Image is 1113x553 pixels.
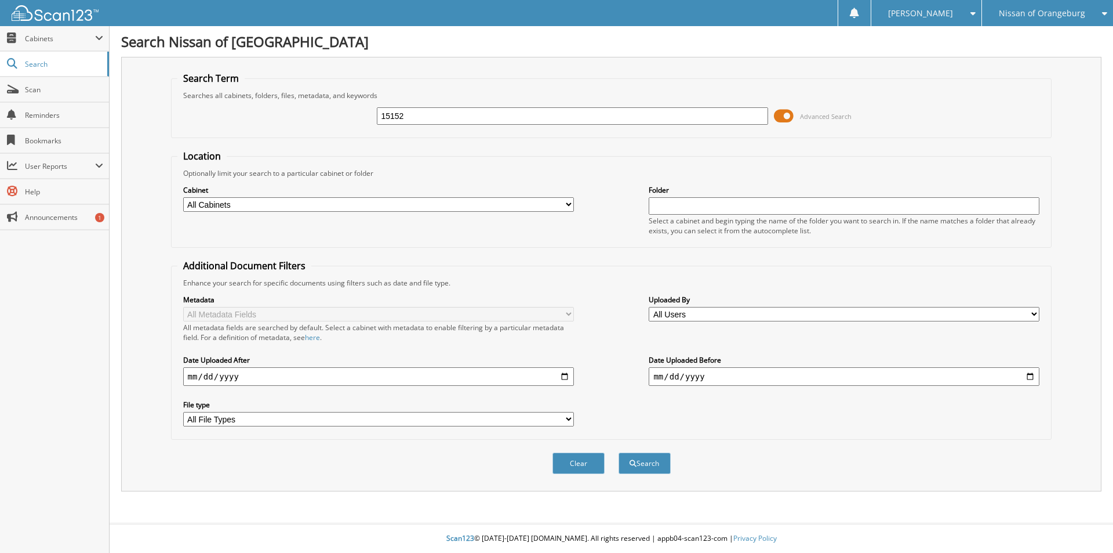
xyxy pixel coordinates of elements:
[649,216,1039,236] div: Select a cabinet and begin typing the name of the folder you want to search in. If the name match...
[183,367,574,386] input: start
[121,32,1101,51] h1: Search Nissan of [GEOGRAPHIC_DATA]
[25,212,103,222] span: Announcements
[800,112,852,121] span: Advanced Search
[446,533,474,543] span: Scan123
[25,187,103,197] span: Help
[649,367,1039,386] input: end
[177,150,227,162] legend: Location
[183,185,574,195] label: Cabinet
[177,278,1046,288] div: Enhance your search for specific documents using filters such as date and file type.
[888,10,953,17] span: [PERSON_NAME]
[177,91,1046,100] div: Searches all cabinets, folders, files, metadata, and keywords
[183,355,574,365] label: Date Uploaded After
[95,213,104,222] div: 1
[25,110,103,120] span: Reminders
[25,85,103,95] span: Scan
[649,295,1039,305] label: Uploaded By
[183,295,574,305] label: Metadata
[177,72,245,85] legend: Search Term
[25,136,103,146] span: Bookmarks
[183,323,574,342] div: All metadata fields are searched by default. Select a cabinet with metadata to enable filtering b...
[552,453,605,474] button: Clear
[999,10,1085,17] span: Nissan of Orangeburg
[25,161,95,171] span: User Reports
[177,168,1046,178] div: Optionally limit your search to a particular cabinet or folder
[183,400,574,410] label: File type
[25,34,95,44] span: Cabinets
[12,5,99,21] img: scan123-logo-white.svg
[649,355,1039,365] label: Date Uploaded Before
[305,332,320,342] a: here
[25,59,101,69] span: Search
[733,533,777,543] a: Privacy Policy
[649,185,1039,195] label: Folder
[619,453,671,474] button: Search
[110,525,1113,553] div: © [DATE]-[DATE] [DOMAIN_NAME]. All rights reserved | appb04-scan123-com |
[177,259,311,272] legend: Additional Document Filters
